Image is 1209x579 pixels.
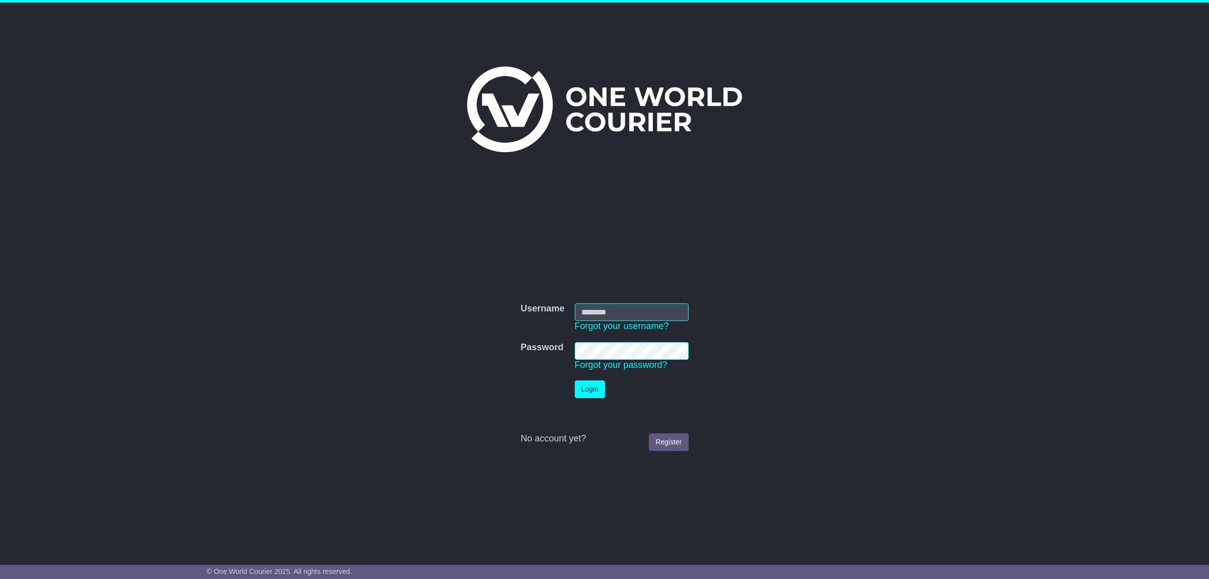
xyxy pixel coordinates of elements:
[520,342,563,353] label: Password
[575,360,667,370] a: Forgot your password?
[649,433,688,451] a: Register
[520,433,688,444] div: No account yet?
[467,67,742,152] img: One World
[520,303,564,314] label: Username
[575,321,669,331] a: Forgot your username?
[207,567,352,575] span: © One World Courier 2025. All rights reserved.
[575,380,605,398] button: Login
